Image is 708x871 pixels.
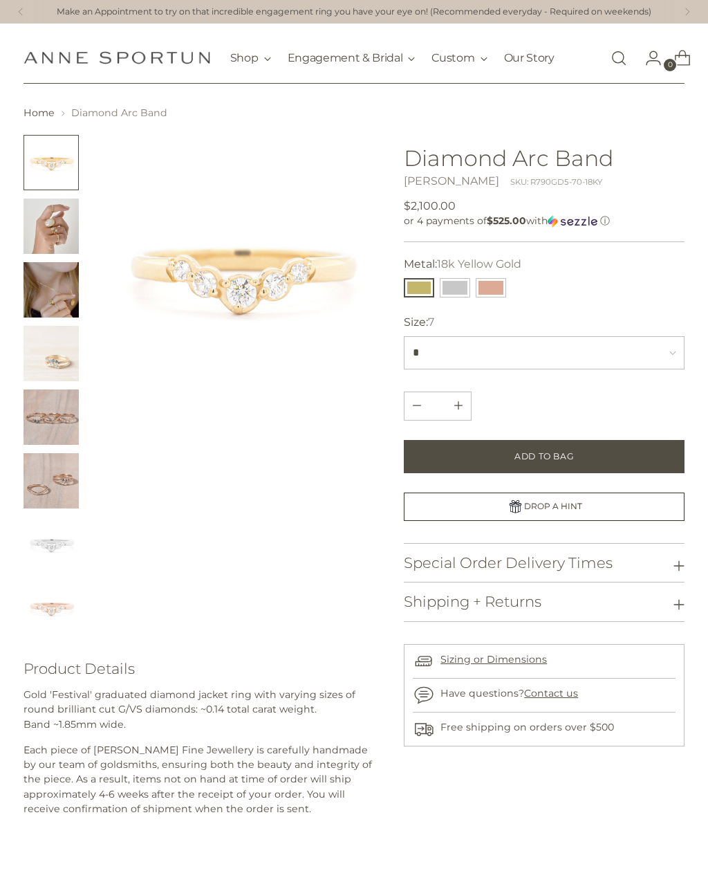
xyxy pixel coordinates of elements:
[404,198,456,214] span: $2,100.00
[24,199,79,254] button: Change image to image 2
[288,43,416,73] button: Engagement & Bridal
[524,500,582,511] span: DROP A HINT
[24,661,381,677] h3: Product Details
[431,43,487,73] button: Custom
[504,43,555,73] a: Our Story
[404,146,684,170] h1: Diamond Arc Band
[24,580,79,636] img: Diamond Arc Band - Anne Sportun Fine Jewellery
[404,544,684,582] button: Special Order Delivery Times
[663,44,691,72] a: Open cart modal
[24,262,79,318] img: Diamond Festival Jacket Ring - Anne Sportun Fine Jewellery
[404,440,684,473] button: Add to Bag
[476,278,506,297] button: 14k Rose Gold
[548,215,597,228] img: Sezzle
[664,59,676,71] span: 0
[24,453,79,508] img: Diamond Festival Jacket Ring - Anne Sportun Fine Jewellery
[24,106,684,120] nav: breadcrumbs
[421,392,454,420] input: Product quantity
[514,450,574,463] span: Add to Bag
[404,214,684,228] div: or 4 payments of with
[524,687,578,699] a: Contact us
[404,256,521,273] label: Metal:
[24,326,79,381] img: Diamond Festival Jacket Ring - Anne Sportun Fine Jewellery
[24,199,79,254] img: Diamond Festival Jacket Ring - Anne Sportun Fine Jewellery
[437,257,521,271] span: 18k Yellow Gold
[24,517,79,572] img: Diamond Arc Band - Anne Sportun Fine Jewellery
[440,720,614,735] p: Free shipping on orders over $500
[24,389,79,445] img: Diamond Festival Jacket Ring - Anne Sportun Fine Jewellery
[98,135,381,418] img: Diamond Arc Band - Anne Sportun Fine Jewellery
[510,176,602,188] div: SKU: R790GD5-70-18KY
[71,107,167,119] span: Diamond Arc Band
[440,278,470,297] button: 14k White Gold
[230,43,271,73] button: Shop
[404,493,684,521] a: DROP A HINT
[24,517,79,572] button: Change image to image 7
[24,107,55,119] a: Home
[440,653,547,666] a: Sizing or Dimensions
[24,326,79,381] button: Change image to image 4
[24,453,79,508] button: Change image to image 6
[57,6,651,19] a: Make an Appointment to try on that incredible engagement ring you have your eye on! (Recommended ...
[404,174,499,187] a: [PERSON_NAME]
[487,214,526,227] span: $525.00
[634,44,662,72] a: Go to the account page
[24,580,79,636] button: Change image to image 8
[24,743,381,816] p: Each piece of [PERSON_NAME] Fine Jewellery is carefully handmade by our team of goldsmiths, ensur...
[24,389,79,445] button: Change image to image 5
[404,555,613,571] h3: Special Order Delivery Times
[440,686,578,701] p: Have questions?
[24,135,79,190] button: Change image to image 1
[404,392,429,420] button: Add product quantity
[428,315,434,329] span: 7
[404,583,684,621] button: Shipping + Returns
[404,214,684,228] div: or 4 payments of$525.00withSezzle Click to learn more about Sezzle
[605,44,633,72] a: Open search modal
[404,278,434,297] button: 18k Yellow Gold
[24,262,79,318] button: Change image to image 3
[24,688,381,732] p: Gold 'Festival' graduated diamond jacket ring with varying sizes of round brilliant cut G/VS diam...
[404,314,434,331] label: Size:
[446,392,471,420] button: Subtract product quantity
[24,51,210,64] a: Anne Sportun Fine Jewellery
[404,594,541,609] h3: Shipping + Returns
